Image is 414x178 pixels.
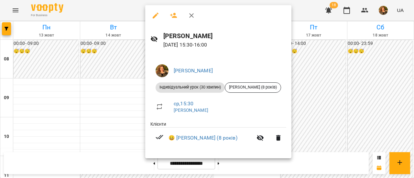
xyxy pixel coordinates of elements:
[163,31,286,41] h6: [PERSON_NAME]
[225,82,281,93] div: [PERSON_NAME] (8 років)
[174,108,208,113] a: [PERSON_NAME]
[169,134,237,142] a: 😀 [PERSON_NAME] (8 років)
[150,121,286,151] ul: Клієнти
[174,68,213,74] a: [PERSON_NAME]
[156,133,163,141] svg: Візит сплачено
[156,64,169,77] img: 511e0537fc91f9a2f647f977e8161626.jpeg
[163,41,286,49] p: [DATE] 15:30 - 16:00
[225,84,281,90] span: [PERSON_NAME] (8 років)
[174,100,193,107] a: ср , 15:30
[156,84,225,90] span: Індивідуальний урок (30 хвилин)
